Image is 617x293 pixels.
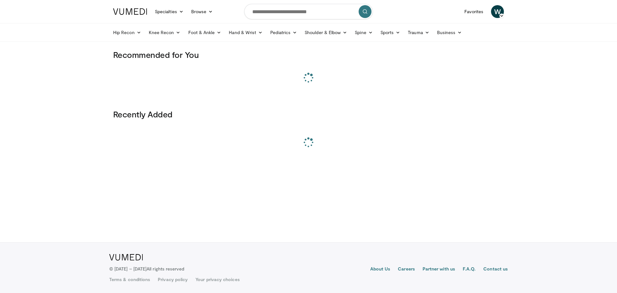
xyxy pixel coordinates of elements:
a: Shoulder & Elbow [301,26,351,39]
a: Specialties [151,5,187,18]
img: VuMedi Logo [113,8,147,15]
img: VuMedi Logo [109,254,143,261]
a: Careers [398,266,415,273]
a: Business [433,26,466,39]
input: Search topics, interventions [244,4,373,19]
p: © [DATE] – [DATE] [109,266,184,272]
a: Favorites [461,5,487,18]
a: Contact us [483,266,508,273]
a: Foot & Ankle [184,26,225,39]
a: Trauma [404,26,433,39]
a: Sports [377,26,404,39]
a: W [491,5,504,18]
h3: Recently Added [113,109,504,119]
a: Knee Recon [145,26,184,39]
a: Browse [187,5,217,18]
a: Hip Recon [109,26,145,39]
a: Your privacy choices [195,276,239,283]
a: Partner with us [423,266,455,273]
a: About Us [370,266,390,273]
a: F.A.Q. [463,266,476,273]
a: Terms & conditions [109,276,150,283]
a: Hand & Wrist [225,26,266,39]
h3: Recommended for You [113,50,504,60]
a: Spine [351,26,376,39]
a: Privacy policy [158,276,188,283]
span: All rights reserved [147,266,184,271]
a: Pediatrics [266,26,301,39]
